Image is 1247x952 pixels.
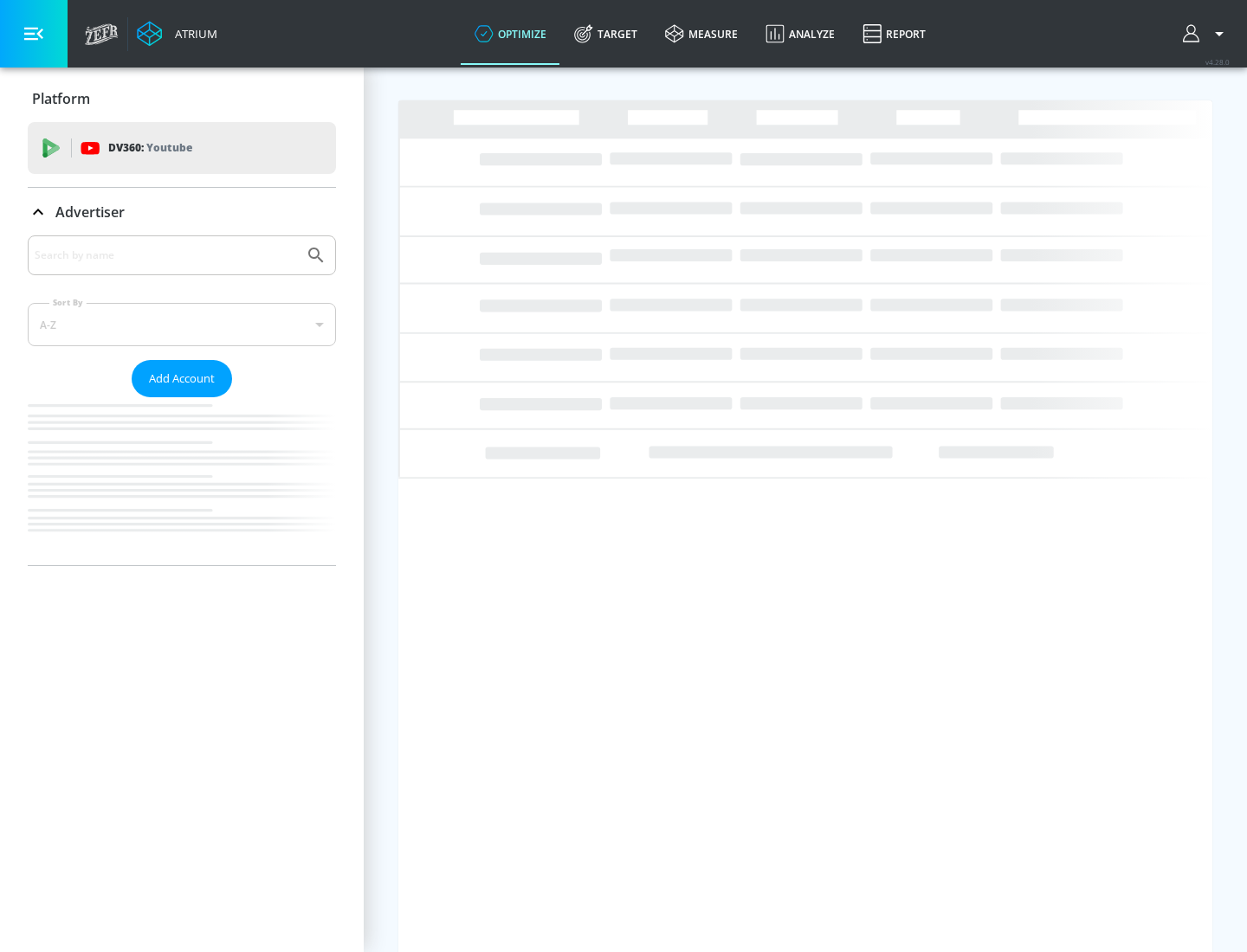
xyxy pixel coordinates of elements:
[1205,57,1230,67] span: v 4.28.0
[849,3,940,65] a: Report
[28,188,336,236] div: Advertiser
[35,244,297,267] input: Search by name
[132,360,232,397] button: Add Account
[560,3,651,65] a: Target
[461,3,560,65] a: optimize
[28,74,336,123] div: Platform
[137,21,217,47] a: Atrium
[146,138,192,157] p: Youtube
[149,369,215,389] span: Add Account
[55,203,125,222] p: Advertiser
[32,89,90,108] p: Platform
[752,3,849,65] a: Analyze
[168,26,217,42] div: Atrium
[28,397,336,565] nav: list of Advertiser
[28,235,336,565] div: Advertiser
[28,303,336,346] div: A-Z
[651,3,752,65] a: measure
[108,138,192,158] p: DV360:
[28,122,336,174] div: DV360: Youtube
[49,297,87,308] label: Sort By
